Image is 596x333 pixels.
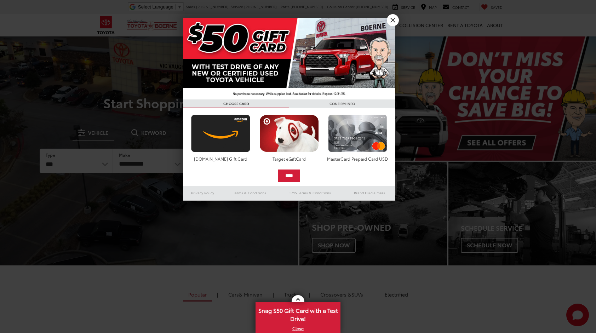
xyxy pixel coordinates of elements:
[289,99,395,108] h3: CONFIRM INFO
[183,189,223,197] a: Privacy Policy
[277,189,344,197] a: SMS Terms & Conditions
[223,189,277,197] a: Terms & Conditions
[183,18,395,99] img: 42635_top_851395.jpg
[326,115,389,152] img: mastercard.png
[344,189,395,197] a: Brand Disclaimers
[183,99,289,108] h3: CHOOSE CARD
[256,303,340,325] span: Snag $50 Gift Card with a Test Drive!
[326,156,389,162] div: MasterCard Prepaid Card USD
[189,156,252,162] div: [DOMAIN_NAME] Gift Card
[258,115,320,152] img: targetcard.png
[189,115,252,152] img: amazoncard.png
[258,156,320,162] div: Target eGiftCard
